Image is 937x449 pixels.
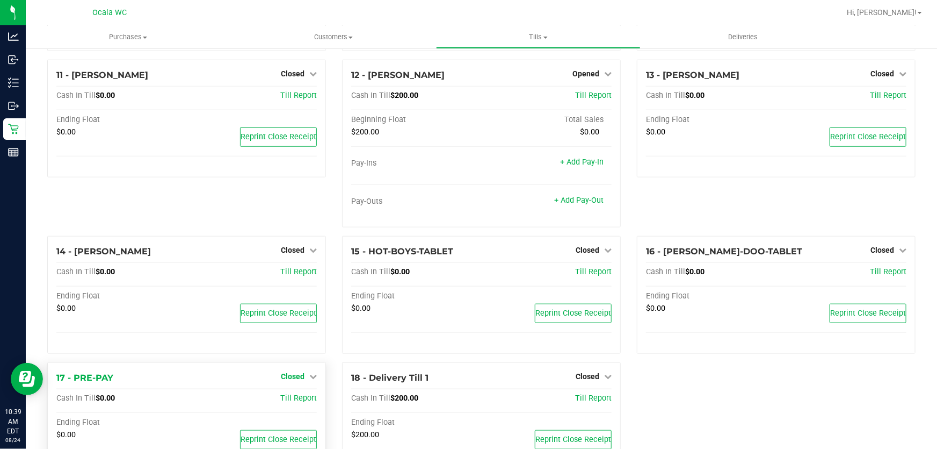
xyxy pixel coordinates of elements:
div: Ending Float [56,115,186,125]
span: Customers [231,32,435,42]
span: Closed [870,246,894,254]
span: $0.00 [96,267,115,276]
span: $0.00 [56,127,76,137]
inline-svg: Analytics [8,31,19,42]
span: Purchases [26,32,231,42]
a: Till Report [575,267,612,276]
span: $0.00 [96,91,115,100]
span: $200.00 [390,394,418,403]
span: 16 - [PERSON_NAME]-DOO-TABLET [646,246,802,256]
a: Till Report [575,394,612,403]
span: Cash In Till [646,267,685,276]
inline-svg: Outbound [8,101,19,111]
button: Reprint Close Receipt [830,304,906,323]
span: Closed [281,69,304,78]
inline-svg: Inventory [8,77,19,88]
button: Reprint Close Receipt [240,127,317,147]
span: Tills [437,32,641,42]
span: 17 - PRE-PAY [56,373,113,383]
a: Deliveries [641,26,846,48]
span: $0.00 [351,304,371,313]
span: Reprint Close Receipt [241,132,316,141]
span: Reprint Close Receipt [535,309,611,318]
span: Cash In Till [646,91,685,100]
span: Deliveries [714,32,773,42]
inline-svg: Inbound [8,54,19,65]
span: $0.00 [390,267,410,276]
span: 11 - [PERSON_NAME] [56,70,148,80]
a: Till Report [575,91,612,100]
span: Closed [281,372,304,381]
inline-svg: Reports [8,147,19,158]
div: Ending Float [646,115,776,125]
span: $0.00 [96,394,115,403]
span: Reprint Close Receipt [241,309,316,318]
div: Ending Float [56,418,186,427]
span: Closed [281,246,304,254]
span: $200.00 [351,127,379,137]
p: 08/24 [5,436,21,444]
span: $0.00 [685,267,704,276]
span: Reprint Close Receipt [830,132,906,141]
div: Ending Float [351,418,481,427]
span: Cash In Till [351,267,390,276]
inline-svg: Retail [8,124,19,134]
a: Customers [231,26,436,48]
span: 14 - [PERSON_NAME] [56,246,151,256]
p: 10:39 AM EDT [5,407,21,436]
span: Closed [576,246,599,254]
div: Ending Float [351,291,481,301]
div: Total Sales [481,115,611,125]
span: $200.00 [390,91,418,100]
span: Closed [870,69,894,78]
span: Opened [572,69,599,78]
a: Till Report [870,267,906,276]
span: Ocala WC [92,8,127,17]
span: 13 - [PERSON_NAME] [646,70,739,80]
a: Purchases [26,26,231,48]
a: Till Report [870,91,906,100]
div: Ending Float [56,291,186,301]
span: 12 - [PERSON_NAME] [351,70,445,80]
span: Cash In Till [351,394,390,403]
span: Reprint Close Receipt [830,309,906,318]
span: 18 - Delivery Till 1 [351,373,428,383]
div: Pay-Ins [351,159,481,168]
iframe: Resource center [11,363,43,395]
a: + Add Pay-Out [554,196,604,205]
button: Reprint Close Receipt [240,304,317,323]
span: $0.00 [56,304,76,313]
div: Pay-Outs [351,197,481,206]
a: Till Report [280,267,317,276]
div: Ending Float [646,291,776,301]
span: $0.00 [56,430,76,439]
span: $0.00 [580,127,599,137]
a: + Add Pay-In [560,158,604,167]
span: Reprint Close Receipt [535,435,611,444]
a: Till Report [280,91,317,100]
span: Hi, [PERSON_NAME]! [847,8,917,17]
span: Cash In Till [56,267,96,276]
span: Cash In Till [56,394,96,403]
span: Cash In Till [351,91,390,100]
a: Tills [436,26,641,48]
span: $0.00 [685,91,704,100]
span: $0.00 [646,304,665,313]
button: Reprint Close Receipt [830,127,906,147]
button: Reprint Close Receipt [535,304,612,323]
span: 15 - HOT-BOYS-TABLET [351,246,453,256]
span: $0.00 [646,127,665,137]
span: Cash In Till [56,91,96,100]
span: Reprint Close Receipt [241,435,316,444]
a: Till Report [280,394,317,403]
div: Beginning Float [351,115,481,125]
span: Closed [576,372,599,381]
span: $200.00 [351,430,379,439]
